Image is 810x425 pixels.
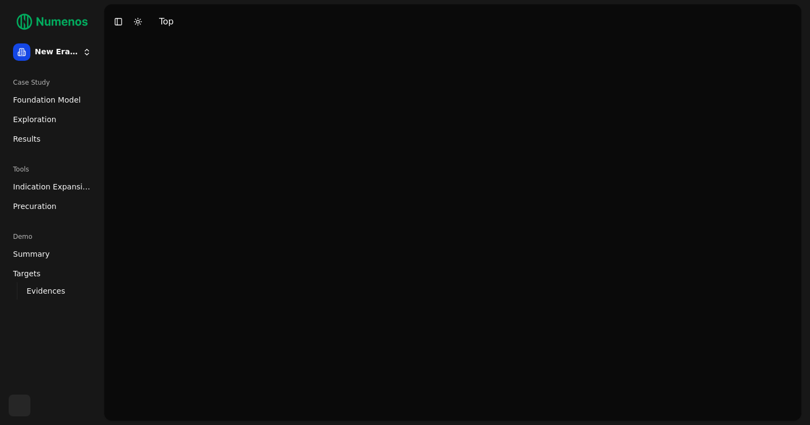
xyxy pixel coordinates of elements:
a: Indication Expansion [9,178,96,195]
div: Case Study [9,74,96,91]
button: New Era Therapeutics [9,39,96,65]
span: Exploration [13,114,56,125]
div: Tools [9,161,96,178]
span: Results [13,134,41,144]
span: Foundation Model [13,94,81,105]
a: Evidences [22,283,83,299]
img: Numenos [9,9,96,35]
div: Demo [9,228,96,245]
a: Precuration [9,198,96,215]
span: Indication Expansion [13,181,91,192]
a: Foundation Model [9,91,96,109]
div: Top [159,15,174,28]
span: Evidences [27,286,65,296]
span: Summary [13,249,50,259]
span: Precuration [13,201,56,212]
span: New Era Therapeutics [35,47,78,57]
a: Exploration [9,111,96,128]
span: Targets [13,268,41,279]
a: Results [9,130,96,148]
a: Summary [9,245,96,263]
a: Targets [9,265,96,282]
